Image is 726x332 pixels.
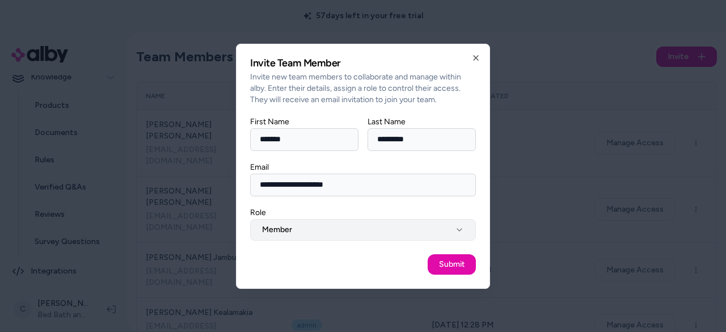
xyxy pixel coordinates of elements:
[250,72,476,106] p: Invite new team members to collaborate and manage within alby. Enter their details, assign a role...
[250,208,266,217] label: Role
[250,162,269,172] label: Email
[250,58,476,68] h2: Invite Team Member
[250,117,289,127] label: First Name
[428,254,476,275] button: Submit
[368,117,406,127] label: Last Name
